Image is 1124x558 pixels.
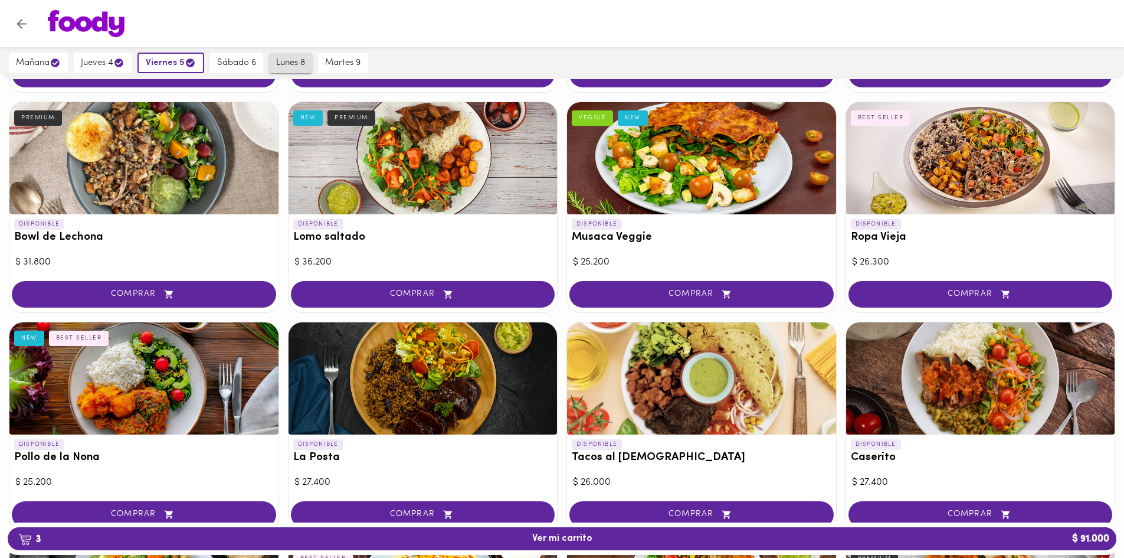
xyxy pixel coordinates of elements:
div: BEST SELLER [49,331,109,346]
button: jueves 4 [74,53,132,73]
div: NEW [618,110,648,126]
div: $ 36.200 [294,256,552,269]
span: Ver mi carrito [532,533,592,544]
b: 3 [11,531,48,547]
h3: Ropa Vieja [851,231,1110,244]
div: $ 25.200 [15,476,273,490]
img: cart.png [18,534,32,546]
button: martes 9 [318,53,368,73]
button: mañana [9,53,68,73]
span: COMPRAR [584,510,819,520]
span: COMPRAR [27,289,261,299]
button: COMPRAR [291,281,555,308]
div: NEW [14,331,44,346]
h3: Tacos al [DEMOGRAPHIC_DATA] [572,452,831,464]
span: COMPRAR [306,289,540,299]
div: Tacos al Pastor [567,322,836,435]
button: Volver [7,9,36,38]
div: $ 26.300 [852,256,1109,269]
p: DISPONIBLE [851,219,901,230]
span: COMPRAR [584,289,819,299]
div: $ 26.000 [573,476,830,490]
button: COMPRAR [848,281,1113,308]
button: COMPRAR [569,501,834,528]
h3: La Posta [293,452,553,464]
div: PREMIUM [14,110,62,126]
div: BEST SELLER [851,110,911,126]
button: COMPRAR [569,281,834,308]
span: sábado 6 [217,58,256,68]
div: Caserito [846,322,1115,435]
p: DISPONIBLE [14,439,64,450]
button: COMPRAR [12,281,276,308]
div: Lomo saltado [289,102,558,214]
div: Musaca Veggie [567,102,836,214]
span: COMPRAR [863,510,1098,520]
h3: Caserito [851,452,1110,464]
div: VEGGIE [572,110,613,126]
p: DISPONIBLE [14,219,64,230]
button: 3Ver mi carrito$ 91.000 [8,527,1116,550]
span: COMPRAR [27,510,261,520]
span: lunes 8 [276,58,305,68]
button: COMPRAR [848,501,1113,528]
button: viernes 5 [137,53,204,73]
button: lunes 8 [269,53,312,73]
span: mañana [16,57,61,68]
p: DISPONIBLE [293,439,343,450]
p: DISPONIBLE [293,219,343,230]
span: martes 9 [325,58,361,68]
span: viernes 5 [146,57,196,68]
span: COMPRAR [306,510,540,520]
p: DISPONIBLE [572,219,622,230]
div: Bowl de Lechona [9,102,278,214]
p: DISPONIBLE [851,439,901,450]
div: $ 27.400 [852,476,1109,490]
div: Pollo de la Nona [9,322,278,435]
h3: Pollo de la Nona [14,452,274,464]
button: sábado 6 [210,53,263,73]
div: $ 27.400 [294,476,552,490]
div: NEW [293,110,323,126]
img: logo.png [48,10,124,37]
div: La Posta [289,322,558,435]
h3: Bowl de Lechona [14,231,274,244]
span: jueves 4 [81,57,124,68]
h3: Lomo saltado [293,231,553,244]
div: PREMIUM [327,110,375,126]
div: Ropa Vieja [846,102,1115,214]
iframe: Messagebird Livechat Widget [1056,490,1112,546]
span: COMPRAR [863,289,1098,299]
button: COMPRAR [12,501,276,528]
h3: Musaca Veggie [572,231,831,244]
div: $ 31.800 [15,256,273,269]
p: DISPONIBLE [572,439,622,450]
button: COMPRAR [291,501,555,528]
div: $ 25.200 [573,256,830,269]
